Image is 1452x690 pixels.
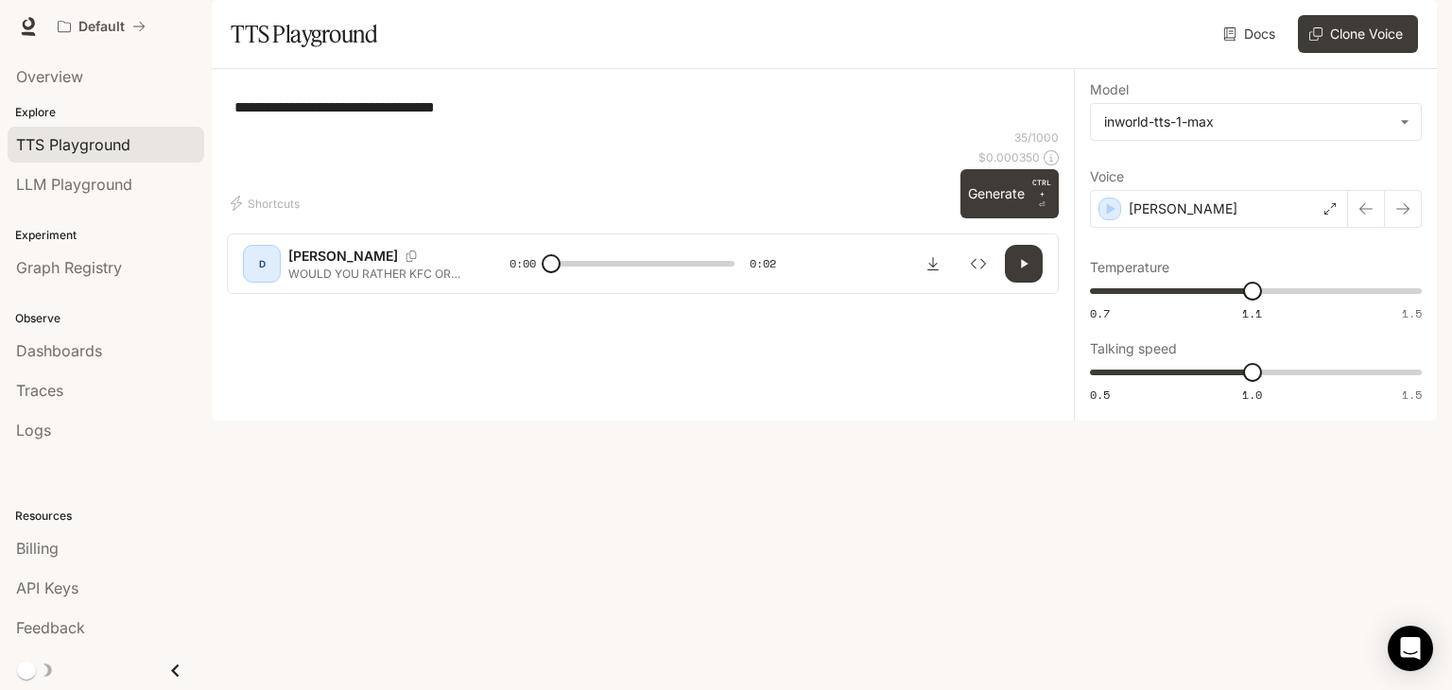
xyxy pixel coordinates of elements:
p: [PERSON_NAME] [1129,199,1237,218]
p: [PERSON_NAME] [288,247,398,266]
span: 1.1 [1242,305,1262,321]
button: All workspaces [49,8,154,45]
div: Open Intercom Messenger [1388,626,1433,671]
p: CTRL + [1032,177,1051,199]
a: Docs [1219,15,1283,53]
span: 1.5 [1402,305,1422,321]
button: Shortcuts [227,188,307,218]
h1: TTS Playground [231,15,377,53]
span: 1.5 [1402,387,1422,403]
p: Talking speed [1090,342,1177,355]
p: Temperature [1090,261,1169,274]
button: GenerateCTRL +⏎ [960,169,1059,218]
div: inworld-tts-1-max [1091,104,1421,140]
p: $ 0.000350 [978,149,1040,165]
button: Inspect [959,245,997,283]
p: WOULD YOU RATHER KFC OR [PERSON_NAME]? [288,266,464,282]
p: 35 / 1000 [1014,129,1059,146]
button: Download audio [914,245,952,283]
p: ⏎ [1032,177,1051,211]
button: Clone Voice [1298,15,1418,53]
span: 1.0 [1242,387,1262,403]
p: Voice [1090,170,1124,183]
span: 0.7 [1090,305,1110,321]
div: D [247,249,277,279]
p: Model [1090,83,1129,96]
span: 0.5 [1090,387,1110,403]
span: 0:02 [750,254,776,273]
button: Copy Voice ID [398,250,424,262]
p: Default [78,19,125,35]
div: inworld-tts-1-max [1104,112,1391,131]
span: 0:00 [510,254,536,273]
